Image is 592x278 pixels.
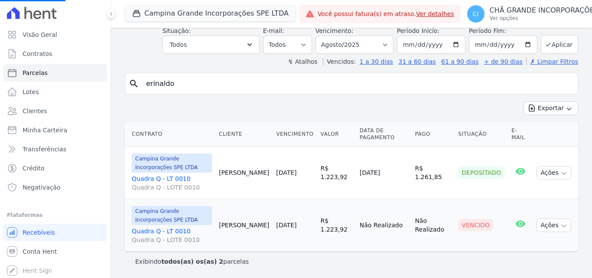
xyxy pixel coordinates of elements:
[215,199,273,252] td: [PERSON_NAME]
[3,102,107,120] a: Clientes
[132,154,212,173] span: Campina Grande Incorporações SPE LTDA
[356,147,412,199] td: [DATE]
[23,30,57,39] span: Visão Geral
[23,126,67,134] span: Minha Carteira
[163,27,191,34] label: Situação:
[276,222,296,229] a: [DATE]
[125,122,215,147] th: Contrato
[132,174,212,192] a: Quadra Q - LT 0010Quadra Q - LOTE 0010
[3,45,107,62] a: Contratos
[3,224,107,241] a: Recebíveis
[215,122,273,147] th: Cliente
[469,26,537,36] label: Período Fim:
[441,58,478,65] a: 61 a 90 dias
[458,167,504,179] div: Depositado
[484,58,523,65] a: + de 90 dias
[23,145,66,154] span: Transferências
[508,122,533,147] th: E-mail
[276,169,296,176] a: [DATE]
[23,183,61,192] span: Negativação
[3,83,107,101] a: Lotes
[132,235,212,244] span: Quadra Q - LOTE 0010
[132,183,212,192] span: Quadra Q - LOTE 0010
[317,147,356,199] td: R$ 1.223,92
[3,243,107,260] a: Conta Hent
[23,69,48,77] span: Parcelas
[23,49,52,58] span: Contratos
[132,206,212,225] span: Campina Grande Incorporações SPE LTDA
[273,122,317,147] th: Vencimento
[360,58,393,65] a: 1 a 30 dias
[524,101,578,115] button: Exportar
[455,122,508,147] th: Situação
[23,164,45,173] span: Crédito
[398,58,436,65] a: 31 a 60 dias
[141,75,574,92] input: Buscar por nome do lote ou do cliente
[129,78,139,89] i: search
[132,227,212,244] a: Quadra Q - LT 0010Quadra Q - LOTE 0010
[161,258,223,265] b: todos(as) os(as) 2
[215,147,273,199] td: [PERSON_NAME]
[23,228,55,237] span: Recebíveis
[3,26,107,43] a: Visão Geral
[537,219,571,232] button: Ações
[416,10,454,17] a: Ver detalhes
[323,58,356,65] label: Vencidos:
[458,219,493,231] div: Vencido
[526,58,578,65] a: ✗ Limpar Filtros
[3,64,107,82] a: Parcelas
[412,122,455,147] th: Pago
[356,122,412,147] th: Data de Pagamento
[135,257,249,266] p: Exibindo parcelas
[125,5,296,22] button: Campina Grande Incorporações SPE LTDA
[163,36,260,54] button: Todos
[263,27,284,34] label: E-mail:
[3,141,107,158] a: Transferências
[317,199,356,252] td: R$ 1.223,92
[412,147,455,199] td: R$ 1.261,85
[3,179,107,196] a: Negativação
[537,166,571,180] button: Ações
[317,122,356,147] th: Valor
[3,121,107,139] a: Minha Carteira
[23,88,39,96] span: Lotes
[412,199,455,252] td: Não Realizado
[3,160,107,177] a: Crédito
[23,107,47,115] span: Clientes
[397,27,439,34] label: Período Inicío:
[356,199,412,252] td: Não Realizado
[318,10,454,19] span: Você possui fatura(s) em atraso.
[541,35,578,54] button: Aplicar
[23,247,57,256] span: Conta Hent
[170,39,187,50] span: Todos
[7,210,104,220] div: Plataformas
[473,11,479,17] span: CI
[288,58,317,65] label: ↯ Atalhos
[316,27,353,34] label: Vencimento:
